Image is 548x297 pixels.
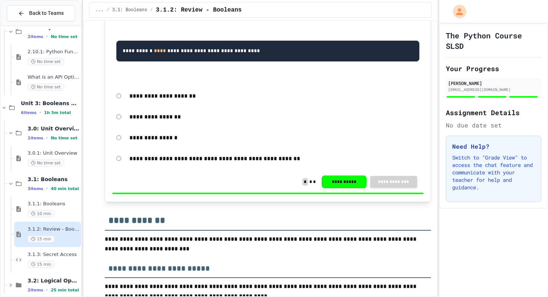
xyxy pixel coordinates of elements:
[28,252,79,258] span: 3.1.3: Secret Access
[28,136,43,140] span: 1 items
[156,6,242,15] span: 3.1.2: Review - Booleans
[28,125,79,132] span: 3.0: Unit Overview
[51,136,78,140] span: No time set
[28,277,79,284] span: 3.2: Logical Operators
[28,288,43,293] span: 2 items
[150,7,153,13] span: /
[446,121,541,130] div: No due date set
[112,7,147,13] span: 3.1: Booleans
[21,110,37,115] span: 6 items
[446,63,541,74] h2: Your Progress
[28,74,79,80] span: What is an API Optional Actiity
[446,30,541,51] h1: The Python Course SLSD
[107,7,109,13] span: /
[452,142,535,151] h3: Need Help?
[46,186,48,192] span: •
[95,7,104,13] span: ...
[448,87,539,92] div: [EMAIL_ADDRESS][DOMAIN_NAME]
[28,226,79,233] span: 3.1.2: Review - Booleans
[28,49,79,55] span: 2.10.1: Python Fundamentals Exam
[28,261,54,268] span: 15 min
[28,159,64,167] span: No time set
[46,135,48,141] span: •
[28,201,79,207] span: 3.1.1: Booleans
[51,288,79,293] span: 25 min total
[28,83,64,91] span: No time set
[28,34,43,39] span: 2 items
[46,34,48,40] span: •
[28,150,79,157] span: 3.0.1: Unit Overview
[28,236,54,243] span: 15 min
[40,110,41,116] span: •
[46,287,48,293] span: •
[28,210,54,217] span: 10 min
[51,186,79,191] span: 40 min total
[448,80,539,86] div: [PERSON_NAME]
[29,9,64,17] span: Back to Teams
[446,107,541,118] h2: Assignment Details
[28,176,79,183] span: 3.1: Booleans
[452,154,535,191] p: Switch to "Grade View" to access the chat feature and communicate with your teacher for help and ...
[445,3,468,20] div: My Account
[51,34,78,39] span: No time set
[21,100,79,107] span: Unit 3: Booleans and Conditionals
[44,110,71,115] span: 1h 5m total
[28,186,43,191] span: 3 items
[28,58,64,65] span: No time set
